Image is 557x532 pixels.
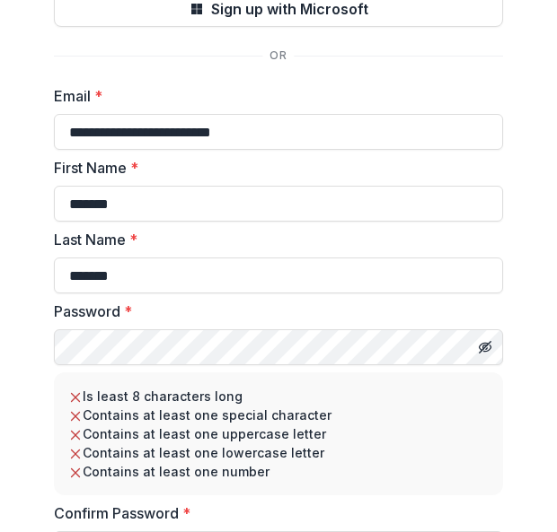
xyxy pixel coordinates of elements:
[68,406,489,424] li: Contains at least one special character
[68,443,489,462] li: Contains at least one lowercase letter
[68,424,489,443] li: Contains at least one uppercase letter
[54,229,492,250] label: Last Name
[54,85,492,107] label: Email
[54,301,492,322] label: Password
[68,462,489,481] li: Contains at least one number
[54,502,492,524] label: Confirm Password
[68,387,489,406] li: Is least 8 characters long
[471,333,500,362] button: Toggle password visibility
[54,157,492,179] label: First Name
